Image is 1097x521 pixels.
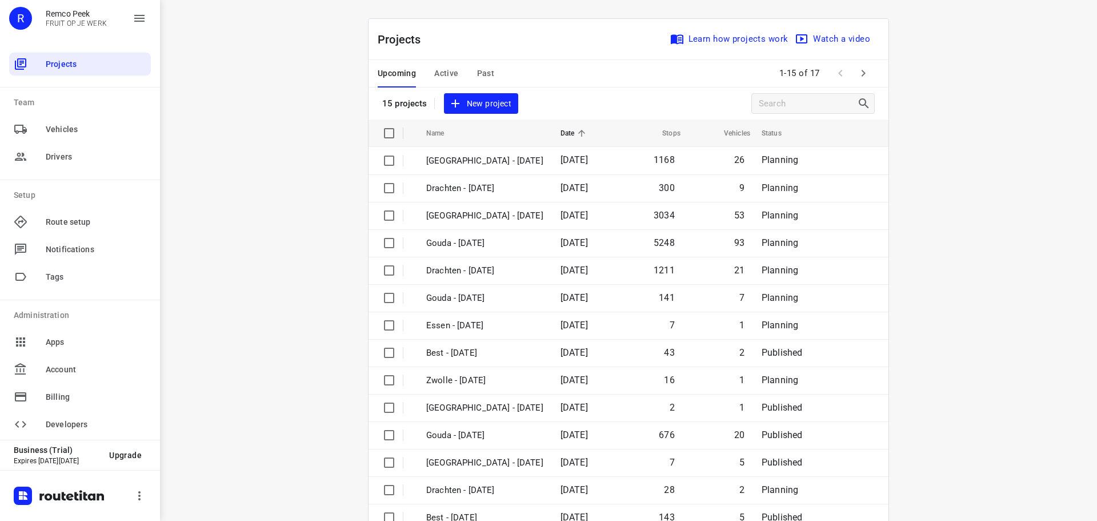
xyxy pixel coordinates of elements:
p: Gouda - Monday [426,237,543,250]
p: Drachten - Monday [426,264,543,277]
p: Projects [378,31,430,48]
span: 1168 [654,154,675,165]
span: 5 [739,457,744,468]
span: 21 [734,265,744,276]
p: Zwolle - [DATE] [426,374,543,387]
span: Vehicles [46,124,146,136]
span: 93 [734,237,744,248]
span: 43 [664,347,674,358]
span: 7 [670,320,675,331]
span: Apps [46,336,146,348]
span: Planning [762,292,798,303]
p: Zwolle - Wednesday [426,154,543,168]
span: Drivers [46,151,146,163]
input: Search projects [759,95,857,113]
span: Next Page [852,62,875,85]
p: Administration [14,309,151,321]
span: [DATE] [560,182,588,193]
span: 300 [659,182,675,193]
span: [DATE] [560,320,588,331]
span: Planning [762,237,798,248]
div: Notifications [9,238,151,261]
span: Status [762,126,796,140]
span: [DATE] [560,429,588,440]
span: [DATE] [560,347,588,358]
span: Planning [762,182,798,193]
p: Drachten - Tuesday [426,182,543,195]
span: Published [762,402,803,413]
span: Previous Page [829,62,852,85]
span: 141 [659,292,675,303]
div: Vehicles [9,118,151,141]
p: Setup [14,189,151,201]
span: Active [434,66,458,81]
p: Gouda - Friday [426,292,543,305]
span: Route setup [46,216,146,228]
div: R [9,7,32,30]
p: Remco Peek [46,9,107,18]
span: Stops [647,126,680,140]
div: Route setup [9,210,151,233]
span: [DATE] [560,484,588,495]
span: Name [426,126,459,140]
span: Upgrade [109,451,142,460]
span: 2 [739,347,744,358]
span: Planning [762,375,798,385]
span: Projects [46,58,146,70]
span: Billing [46,391,146,403]
span: Planning [762,320,798,331]
span: [DATE] [560,375,588,385]
p: FRUIT OP JE WERK [46,19,107,27]
span: 5248 [654,237,675,248]
p: 15 projects [382,98,427,109]
span: 3034 [654,210,675,221]
span: 20 [734,429,744,440]
div: Account [9,358,151,381]
p: Essen - [DATE] [426,319,543,332]
p: Team [14,97,151,109]
p: Drachten - Thursday [426,484,543,497]
span: Planning [762,265,798,276]
span: 16 [664,375,674,385]
span: [DATE] [560,265,588,276]
span: 676 [659,429,675,440]
div: Tags [9,265,151,288]
div: Billing [9,385,151,408]
span: 28 [664,484,674,495]
span: 1 [739,402,744,413]
div: Search [857,97,874,110]
span: 1211 [654,265,675,276]
span: [DATE] [560,402,588,413]
span: 1 [739,320,744,331]
span: 9 [739,182,744,193]
span: Date [560,126,590,140]
span: 1-15 of 17 [775,61,824,86]
span: 2 [739,484,744,495]
p: Zwolle - Monday [426,209,543,222]
button: New project [444,93,518,114]
span: 1 [739,375,744,385]
span: Past [477,66,495,81]
span: Planning [762,154,798,165]
span: Upcoming [378,66,416,81]
span: 2 [670,402,675,413]
span: Planning [762,210,798,221]
span: 53 [734,210,744,221]
span: Notifications [46,244,146,256]
span: [DATE] [560,292,588,303]
span: Account [46,364,146,376]
div: Drivers [9,145,151,168]
span: 7 [670,457,675,468]
p: Expires [DATE][DATE] [14,457,100,465]
button: Upgrade [100,445,151,466]
p: Best - [DATE] [426,347,543,360]
span: 26 [734,154,744,165]
span: Vehicles [709,126,750,140]
span: Published [762,457,803,468]
span: New project [451,97,511,111]
p: Gemeente Rotterdam - Thursday [426,456,543,470]
div: Projects [9,53,151,75]
span: Published [762,429,803,440]
div: Developers [9,413,151,436]
p: [GEOGRAPHIC_DATA] - [DATE] [426,401,543,415]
